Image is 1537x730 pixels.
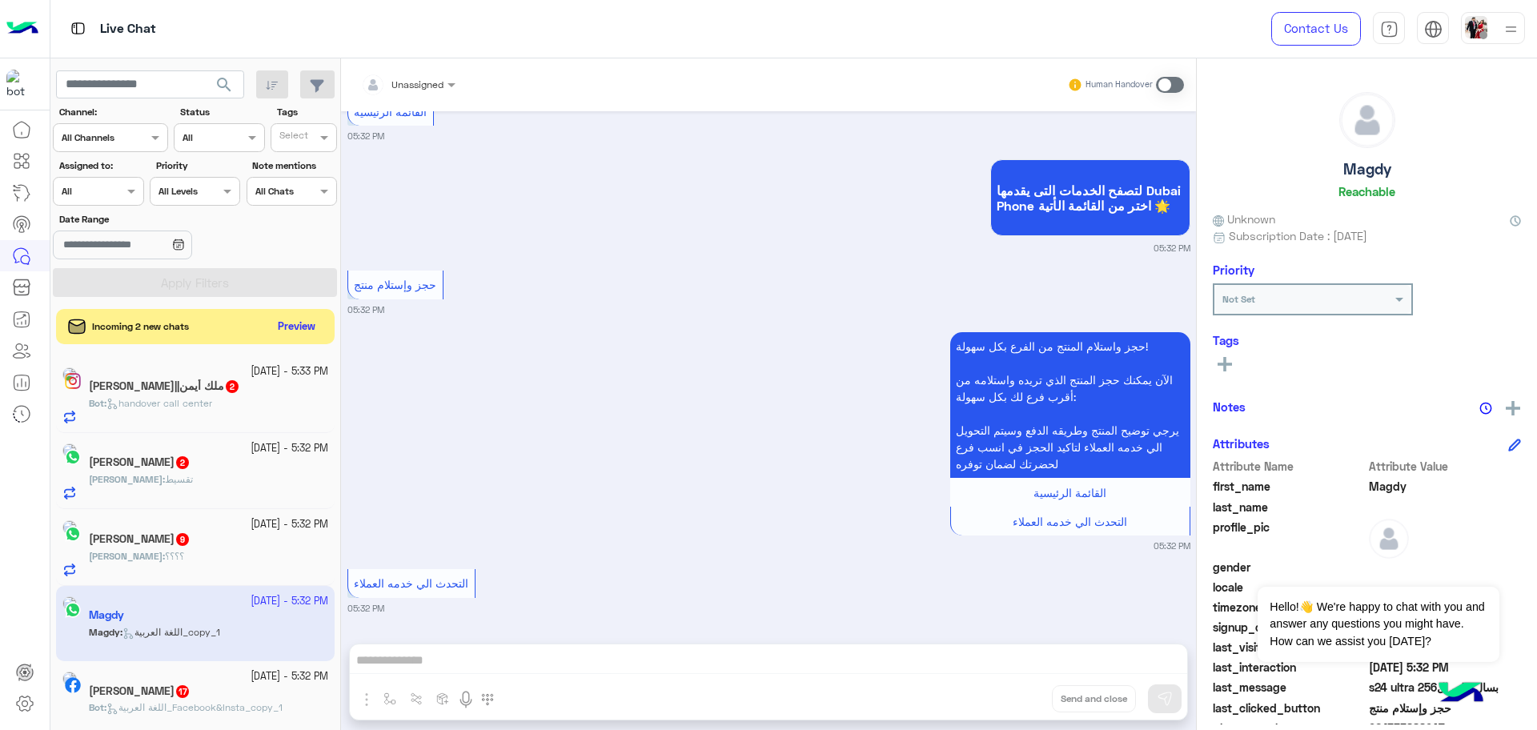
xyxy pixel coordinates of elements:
span: Subscription Date : [DATE] [1229,227,1367,244]
span: last_interaction [1213,659,1366,676]
label: Channel: [59,105,167,119]
span: بسال على الs24 ultra 256 [1369,679,1522,696]
button: search [205,70,244,105]
label: Tags [277,105,335,119]
b: : [89,473,165,485]
p: Live Chat [100,18,156,40]
span: [PERSON_NAME] [89,473,163,485]
img: profile [1501,19,1521,39]
small: [DATE] - 5:32 PM [251,669,328,684]
button: Send and close [1052,685,1136,712]
span: Hello!👋 We're happy to chat with you and answer any questions you might have. How can we assist y... [1258,587,1499,662]
span: [PERSON_NAME] [89,550,163,562]
button: Preview [271,315,323,339]
img: tab [1380,20,1399,38]
b: : [89,701,106,713]
a: tab [1373,12,1405,46]
span: 2 [226,380,239,393]
img: picture [62,367,77,382]
img: Facebook [65,677,81,693]
small: [DATE] - 5:33 PM [251,364,328,379]
h5: Karim Ahmed [89,455,191,469]
span: last_clicked_button [1213,700,1366,716]
b: : [89,397,106,409]
small: [DATE] - 5:32 PM [251,517,328,532]
span: Bot [89,701,104,713]
span: Unknown [1213,211,1275,227]
span: القائمة الرئيسية [354,105,427,118]
span: 9 [176,533,189,546]
h6: Notes [1213,399,1246,414]
h5: Abo Raheem [89,684,191,698]
span: حجز وإستلام منتج [1369,700,1522,716]
small: 05:32 PM [347,602,384,615]
h5: Malak Ayman||ملك أيمن [89,379,240,393]
small: 05:32 PM [347,303,384,316]
p: 22/9/2025, 5:32 PM [950,332,1190,478]
span: search [215,75,234,94]
small: 05:32 PM [347,130,384,142]
span: حجز وإستلام منتج [354,278,436,291]
img: defaultAdmin.png [1369,519,1409,559]
label: Date Range [59,212,239,227]
img: userImage [1465,16,1487,38]
h6: Reachable [1338,184,1395,199]
span: تقسيط [165,473,193,485]
img: WhatsApp [65,449,81,465]
span: locale [1213,579,1366,596]
img: WhatsApp [65,526,81,542]
span: signup_date [1213,619,1366,636]
img: Logo [6,12,38,46]
span: 2025-09-22T14:32:53.524Z [1369,659,1522,676]
span: 2 [176,456,189,469]
span: first_name [1213,478,1366,495]
small: Human Handover [1086,78,1153,91]
span: لتصفح الخدمات التى يقدمها Dubai Phone اختر من القائمة الأتية 🌟 [997,182,1184,213]
span: last_visited_flow [1213,639,1366,656]
img: tab [1424,20,1443,38]
span: profile_pic [1213,519,1366,556]
span: التحدث الي خدمه العملاء [354,576,468,590]
img: picture [62,672,77,686]
img: picture [62,520,77,535]
label: Assigned to: [59,158,142,173]
b: Not Set [1222,293,1255,305]
label: Note mentions [252,158,335,173]
span: Bot [89,397,104,409]
span: Incoming 2 new chats [92,319,189,334]
button: Apply Filters [53,268,337,297]
h5: Magdy [1343,160,1391,178]
h5: Juliana George [89,532,191,546]
img: add [1506,401,1520,415]
img: picture [62,443,77,458]
img: hulul-logo.png [1433,666,1489,722]
span: last_name [1213,499,1366,515]
div: Select [277,128,308,146]
span: Magdy [1369,478,1522,495]
img: 1403182699927242 [6,70,35,98]
h6: Attributes [1213,436,1270,451]
label: Status [180,105,263,119]
span: اللغة العربية_Facebook&Insta_copy_1 [106,701,283,713]
span: last_message [1213,679,1366,696]
small: 05:32 PM [1154,242,1190,255]
img: Instagram [65,373,81,389]
span: 17 [176,685,189,698]
b: : [89,550,165,562]
h6: Priority [1213,263,1254,277]
span: القائمة الرئيسية [1033,486,1106,499]
span: التحدث الي خدمه العملاء [1013,515,1127,528]
a: Contact Us [1271,12,1361,46]
img: notes [1479,402,1492,415]
small: 05:32 PM [1154,539,1190,552]
small: [DATE] - 5:32 PM [251,441,328,456]
h6: Tags [1213,333,1521,347]
img: defaultAdmin.png [1340,93,1395,147]
span: gender [1213,559,1366,576]
span: Attribute Name [1213,458,1366,475]
label: Priority [156,158,239,173]
span: ؟؟؟؟ [165,550,184,562]
span: Attribute Value [1369,458,1522,475]
span: Unassigned [391,78,443,90]
span: handover call center [106,397,212,409]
